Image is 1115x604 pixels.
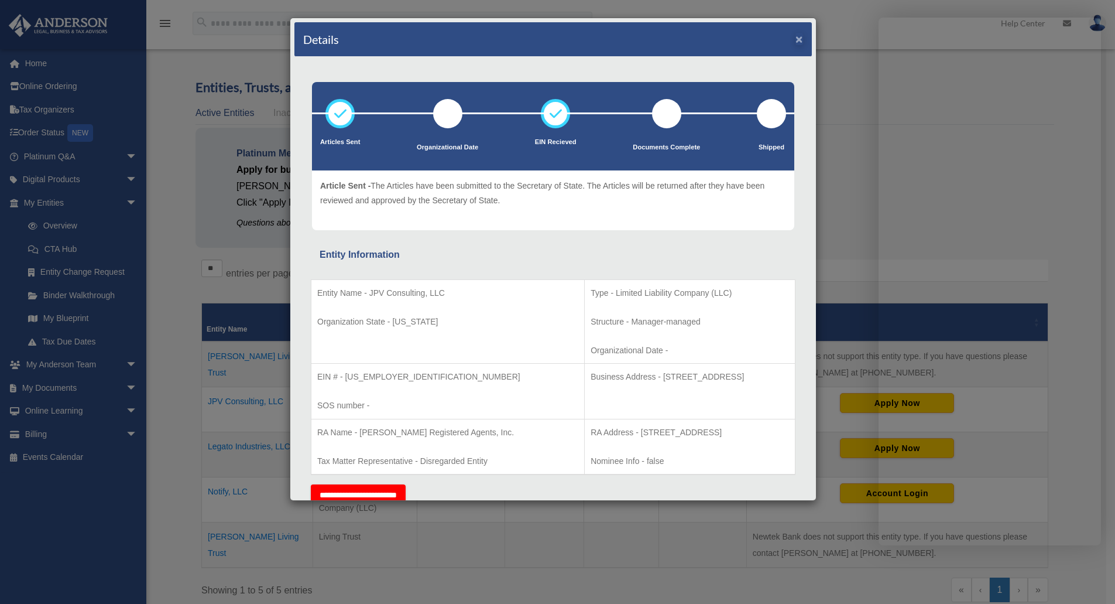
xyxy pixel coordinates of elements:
p: Nominee Info - false [591,454,789,469]
p: Documents Complete [633,142,700,153]
p: EIN Recieved [535,137,577,148]
p: Organization State - [US_STATE] [317,315,578,329]
p: Tax Matter Representative - Disregarded Entity [317,454,578,469]
p: Business Address - [STREET_ADDRESS] [591,370,789,384]
p: RA Address - [STREET_ADDRESS] [591,425,789,440]
p: Shipped [757,142,786,153]
p: Organizational Date - [591,343,789,358]
p: Articles Sent [320,137,360,148]
p: Organizational Date [417,142,478,153]
p: EIN # - [US_EMPLOYER_IDENTIFICATION_NUMBER] [317,370,578,384]
h4: Details [303,31,339,47]
p: SOS number - [317,398,578,413]
p: RA Name - [PERSON_NAME] Registered Agents, Inc. [317,425,578,440]
p: The Articles have been submitted to the Secretary of State. The Articles will be returned after t... [320,179,786,207]
iframe: To enrich screen reader interactions, please activate Accessibility in Grammarly extension settings [879,18,1101,545]
span: Article Sent - [320,181,370,190]
div: Entity Information [320,247,787,263]
p: Structure - Manager-managed [591,315,789,329]
p: Type - Limited Liability Company (LLC) [591,286,789,301]
button: × [795,33,803,45]
p: Entity Name - JPV Consulting, LLC [317,286,578,301]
